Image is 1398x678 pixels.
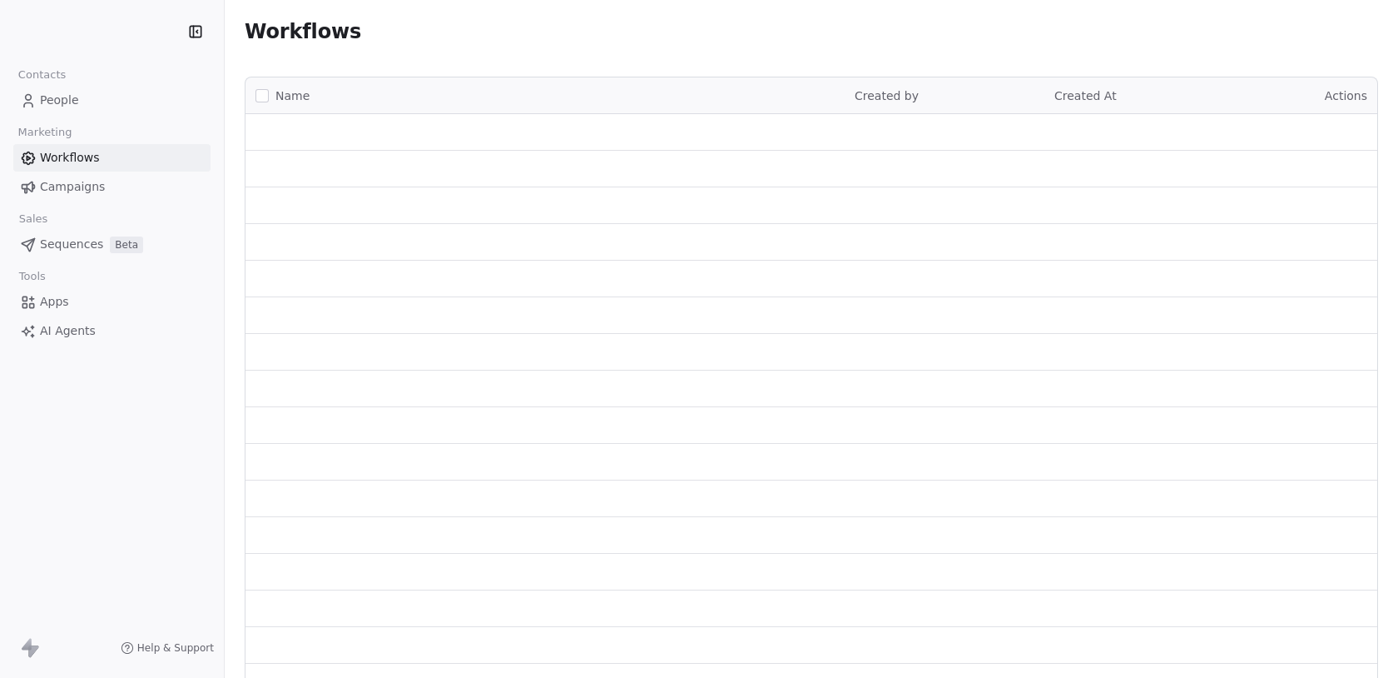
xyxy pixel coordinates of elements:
span: Name [275,87,310,105]
span: Contacts [11,62,73,87]
span: Sequences [40,236,103,253]
span: People [40,92,79,109]
span: Campaigns [40,178,105,196]
span: Actions [1325,89,1367,102]
span: Beta [110,237,143,253]
a: AI Agents [13,317,211,345]
span: Created by [855,89,919,102]
span: Tools [12,264,52,289]
span: AI Agents [40,322,96,340]
span: Workflows [245,20,361,43]
span: Help & Support [137,641,214,655]
span: Created At [1054,89,1117,102]
span: Workflows [40,149,100,167]
a: Help & Support [121,641,214,655]
span: Sales [12,207,55,232]
span: Apps [40,293,69,311]
a: Workflows [13,144,211,172]
a: Apps [13,288,211,316]
a: Campaigns [13,173,211,201]
a: People [13,87,211,114]
span: Marketing [11,120,79,145]
a: SequencesBeta [13,231,211,258]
